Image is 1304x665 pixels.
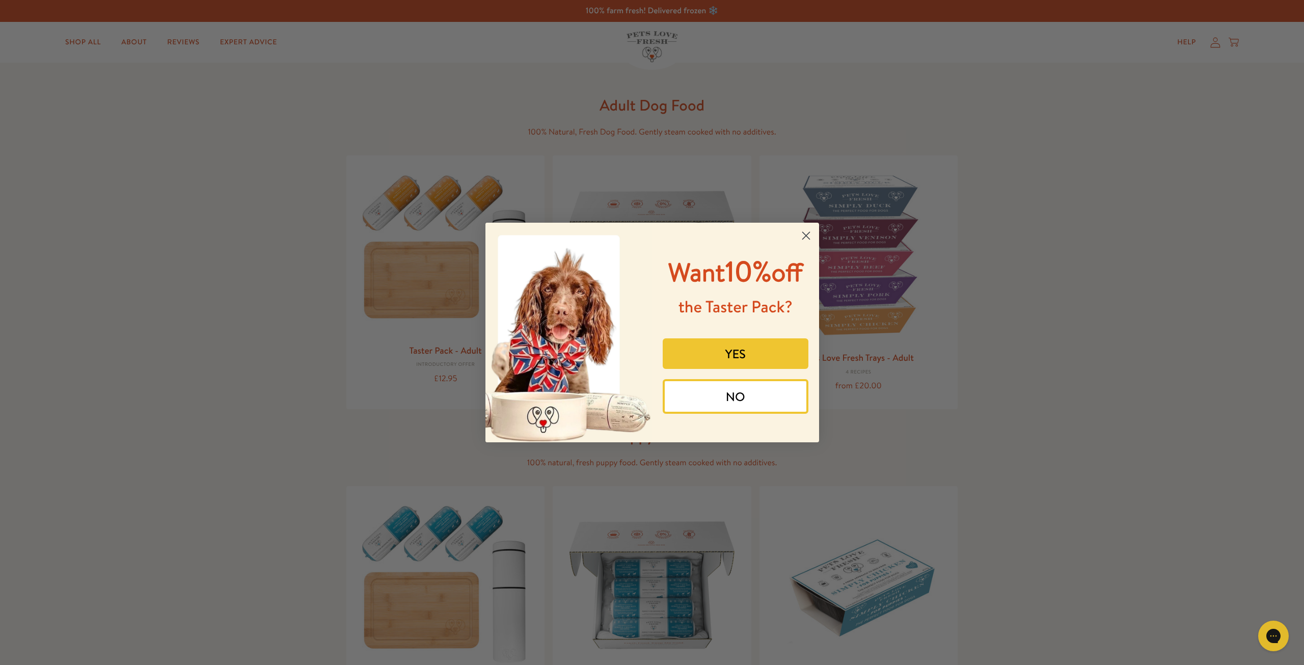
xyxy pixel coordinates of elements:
[771,255,803,290] span: off
[668,255,725,290] span: Want
[678,296,793,318] span: the Taster Pack?
[1253,617,1294,655] iframe: Gorgias live chat messenger
[797,227,815,245] button: Close dialog
[663,379,808,414] button: NO
[485,223,653,442] img: 8afefe80-1ef6-417a-b86b-9520c2248d41.jpeg
[668,251,803,290] span: 10%
[663,338,808,369] button: YES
